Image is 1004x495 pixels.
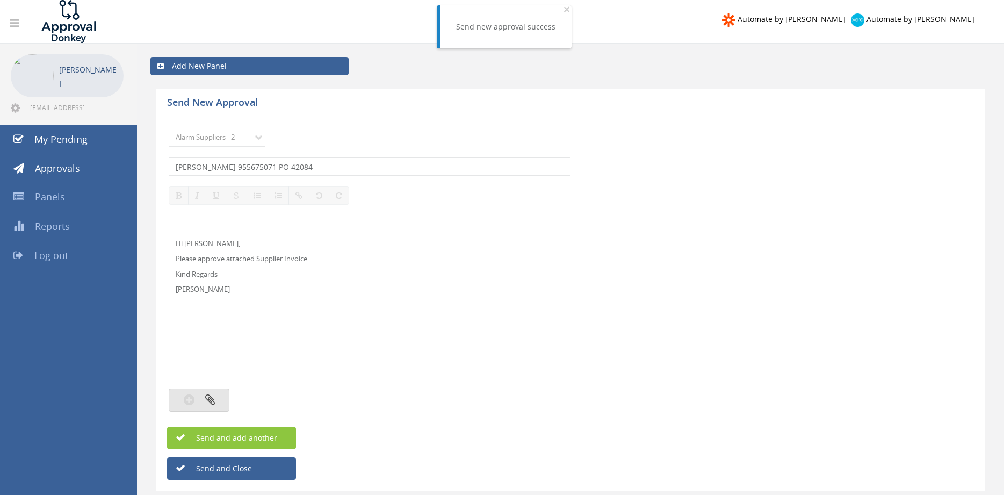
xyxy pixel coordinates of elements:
a: Add New Panel [150,57,349,75]
img: zapier-logomark.png [722,13,735,27]
div: Send new approval success [456,21,555,32]
span: × [564,2,570,17]
span: Approvals [35,162,80,175]
button: Redo [329,186,349,205]
button: Insert / edit link [288,186,309,205]
p: [PERSON_NAME] [176,284,965,295]
button: Undo [309,186,329,205]
p: Kind Regards [176,269,965,279]
span: [EMAIL_ADDRESS][DOMAIN_NAME] [30,103,121,112]
button: Italic [188,186,206,205]
span: Automate by [PERSON_NAME] [738,14,846,24]
button: Send and Close [167,457,296,480]
button: Send and add another [167,427,296,449]
p: Please approve attached Supplier Invoice. [176,254,965,264]
span: Log out [34,249,68,262]
button: Strikethrough [226,186,247,205]
h5: Send New Approval [167,97,355,111]
span: My Pending [34,133,88,146]
p: [PERSON_NAME] [59,63,118,90]
span: Automate by [PERSON_NAME] [866,14,974,24]
span: Send and add another [173,433,277,443]
input: Subject [169,157,570,176]
button: Bold [169,186,189,205]
button: Underline [206,186,226,205]
span: Panels [35,190,65,203]
span: Reports [35,220,70,233]
button: Ordered List [268,186,289,205]
img: xero-logo.png [851,13,864,27]
button: Unordered List [247,186,268,205]
p: Hi [PERSON_NAME], [176,239,965,249]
